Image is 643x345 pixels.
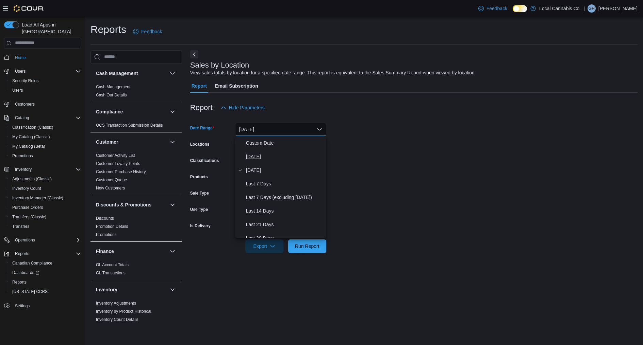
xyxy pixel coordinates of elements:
span: Inventory Count Details [96,317,138,322]
span: Operations [15,237,35,243]
a: Purchase Orders [10,203,46,212]
span: Inventory Manager (Classic) [10,194,81,202]
button: Operations [12,236,38,244]
span: Canadian Compliance [10,259,81,267]
span: Purchase Orders [10,203,81,212]
a: Inventory Adjustments [96,301,136,306]
button: Compliance [168,108,177,116]
div: Gary Hehar [588,4,596,13]
span: Load All Apps in [GEOGRAPHIC_DATA] [19,21,81,35]
span: Promotions [10,152,81,160]
div: View sales totals by location for a specified date range. This report is equivalent to the Sales ... [190,69,476,76]
span: Transfers [12,224,29,229]
span: Customers [15,102,35,107]
span: Users [12,67,81,75]
span: Cash Out Details [96,92,127,98]
span: Washington CCRS [10,288,81,296]
button: Finance [168,247,177,255]
h3: Sales by Location [190,61,249,69]
label: Classifications [190,158,219,163]
button: Classification (Classic) [7,123,84,132]
h3: Customer [96,139,118,145]
span: Customer Loyalty Points [96,161,140,166]
a: Inventory Count Details [96,317,138,322]
span: Cash Management [96,84,130,90]
span: Catalog [15,115,29,121]
input: Dark Mode [513,5,527,12]
a: Home [12,54,29,62]
a: Customer Queue [96,178,127,182]
span: My Catalog (Classic) [10,133,81,141]
span: My Catalog (Beta) [12,144,45,149]
nav: Complex example [4,50,81,328]
button: Next [190,50,198,58]
span: Customer Purchase History [96,169,146,175]
button: Catalog [1,113,84,123]
span: GH [589,4,595,13]
span: Last 14 Days [246,207,324,215]
div: Customer [90,151,182,195]
span: Promotions [96,232,117,237]
button: Inventory Count [7,184,84,193]
span: Users [15,69,26,74]
span: Transfers [10,222,81,231]
span: Custom Date [246,139,324,147]
span: Adjustments (Classic) [10,175,81,183]
img: Cova [14,5,44,12]
label: Locations [190,142,210,147]
span: Promotion Details [96,224,128,229]
span: Settings [12,301,81,310]
span: Email Subscription [215,79,258,93]
button: Users [7,86,84,95]
p: | [583,4,585,13]
span: Canadian Compliance [12,260,52,266]
button: Compliance [96,108,167,115]
a: Cash Management [96,85,130,89]
span: Users [10,86,81,94]
a: Users [10,86,26,94]
span: Classification (Classic) [12,125,53,130]
span: Dashboards [12,270,39,275]
span: Operations [12,236,81,244]
p: Local Cannabis Co. [539,4,581,13]
button: Adjustments (Classic) [7,174,84,184]
button: Users [1,67,84,76]
a: Feedback [476,2,510,15]
span: Discounts [96,216,114,221]
span: Promotions [12,153,33,159]
a: GL Account Totals [96,262,129,267]
span: [DATE] [246,152,324,161]
a: GL Transactions [96,271,126,275]
p: [PERSON_NAME] [598,4,638,13]
span: Security Roles [10,77,81,85]
span: Inventory [12,165,81,174]
button: Cash Management [168,69,177,77]
span: Inventory by Product Historical [96,309,151,314]
span: Security Roles [12,78,38,84]
span: Classification (Classic) [10,123,81,131]
h3: Discounts & Promotions [96,201,151,208]
button: My Catalog (Classic) [7,132,84,142]
span: Transfers (Classic) [12,214,46,220]
button: Catalog [12,114,32,122]
span: Reports [12,279,27,285]
span: Reports [12,250,81,258]
button: Inventory Manager (Classic) [7,193,84,203]
span: Run Report [295,243,319,250]
span: Customers [12,100,81,108]
button: Promotions [7,151,84,161]
span: Home [12,53,81,62]
span: [US_STATE] CCRS [12,289,48,294]
span: Customer Queue [96,177,127,183]
span: Inventory Manager (Classic) [12,195,63,201]
button: My Catalog (Beta) [7,142,84,151]
a: Dashboards [10,269,42,277]
button: Discounts & Promotions [96,201,167,208]
a: Adjustments (Classic) [10,175,54,183]
span: Customer Activity List [96,153,135,158]
span: Report [192,79,207,93]
button: Hide Parameters [218,101,267,114]
span: Catalog [12,114,81,122]
span: Last 7 Days (excluding [DATE]) [246,193,324,201]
